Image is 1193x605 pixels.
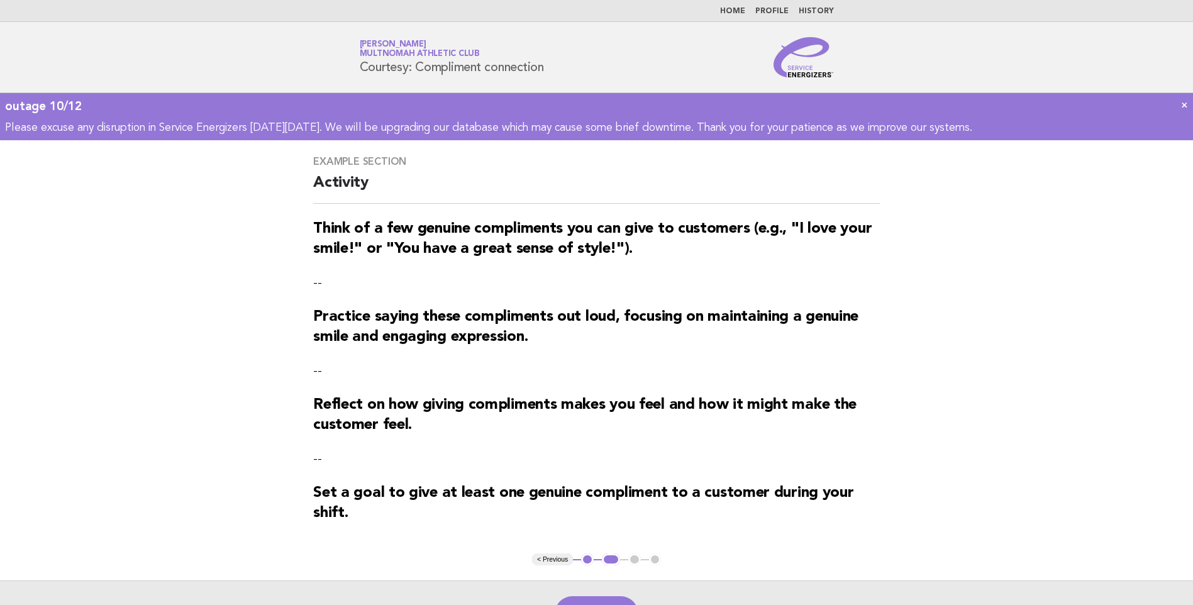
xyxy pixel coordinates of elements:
p: Please excuse any disruption in Service Energizers [DATE][DATE]. We will be upgrading our databas... [5,121,1188,135]
strong: Practice saying these compliments out loud, focusing on maintaining a genuine smile and engaging ... [313,309,858,345]
h1: Courtesy: Compliment connection [360,41,544,74]
button: < Previous [532,553,573,566]
img: Service Energizers [774,37,834,77]
div: outage 10/12 [5,98,1188,114]
a: Profile [755,8,789,15]
h2: Activity [313,173,880,204]
a: History [799,8,834,15]
h3: Example Section [313,155,880,168]
button: 2 [602,553,620,566]
strong: Think of a few genuine compliments you can give to customers (e.g., "I love your smile!" or "You ... [313,221,872,257]
p: -- [313,450,880,468]
p: -- [313,362,880,380]
p: -- [313,274,880,292]
a: [PERSON_NAME]Multnomah Athletic Club [360,40,480,58]
span: Multnomah Athletic Club [360,50,480,58]
button: 1 [581,553,594,566]
a: × [1181,98,1188,111]
strong: Set a goal to give at least one genuine compliment to a customer during your shift. [313,486,853,521]
a: Home [720,8,745,15]
strong: Reflect on how giving compliments makes you feel and how it might make the customer feel. [313,397,857,433]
